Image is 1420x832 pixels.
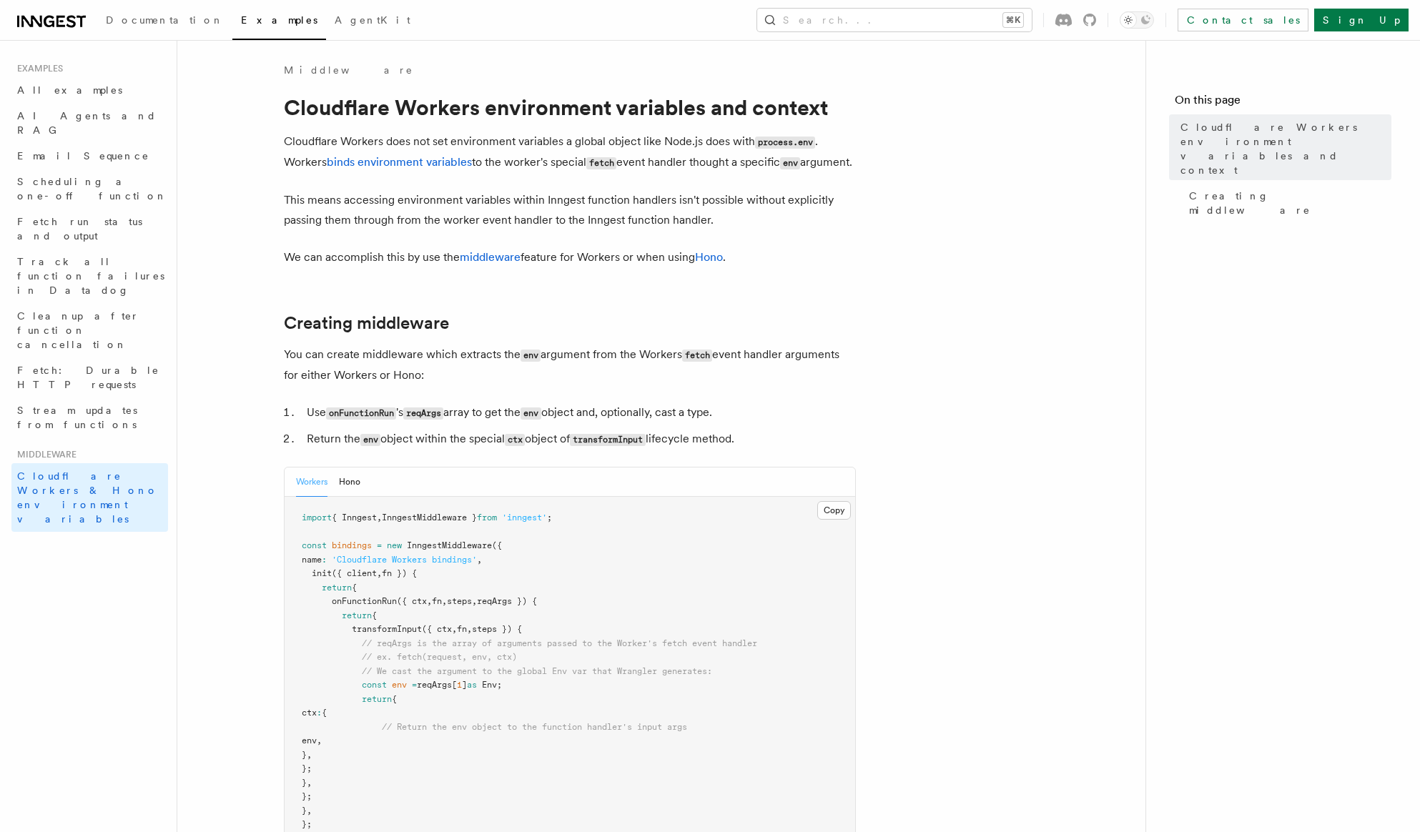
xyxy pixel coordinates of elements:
[472,596,477,606] span: ,
[302,778,307,788] span: }
[327,155,472,169] a: binds environment variables
[387,540,402,550] span: new
[332,596,397,606] span: onFunctionRun
[362,680,387,690] span: const
[362,666,712,676] span: // We cast the argument to the global Env var that Wrangler generates:
[447,596,472,606] span: steps
[352,624,422,634] span: transformInput
[322,708,327,718] span: {
[477,596,537,606] span: reqArgs }) {
[332,568,377,578] span: ({ client
[284,63,414,77] a: Middleware
[307,750,312,760] span: ,
[1178,9,1308,31] a: Contact sales
[360,434,380,446] code: env
[757,9,1032,31] button: Search...⌘K
[332,512,377,523] span: { Inngest
[586,157,616,169] code: fetch
[302,540,327,550] span: const
[362,638,757,648] span: // reqArgs is the array of arguments passed to the Worker's fetch event handler
[17,150,149,162] span: Email Sequence
[392,680,407,690] span: env
[467,624,472,634] span: ,
[1175,91,1391,114] h4: On this page
[1120,11,1154,29] button: Toggle dark mode
[11,303,168,357] a: Cleanup after function cancellation
[284,132,856,173] p: Cloudflare Workers does not set environment variables a global object like Node.js does with . Wo...
[11,463,168,532] a: Cloudflare Workers & Hono environment variables
[467,680,477,690] span: as
[482,680,497,690] span: Env
[497,680,502,690] span: ;
[477,512,497,523] span: from
[326,407,396,420] code: onFunctionRun
[17,84,122,96] span: All examples
[460,250,521,264] a: middleware
[457,680,462,690] span: 1
[11,143,168,169] a: Email Sequence
[422,624,452,634] span: ({ ctx
[317,736,322,746] span: ,
[352,583,357,593] span: {
[11,249,168,303] a: Track all function failures in Datadog
[570,434,645,446] code: transformInput
[377,512,382,523] span: ,
[382,512,477,523] span: InngestMiddleware }
[284,94,856,120] h1: Cloudflare Workers environment variables and context
[106,14,224,26] span: Documentation
[326,4,419,39] a: AgentKit
[11,397,168,437] a: Stream updates from functions
[755,137,815,149] code: process.env
[302,402,856,423] li: Use 's array to get the object and, optionally, cast a type.
[382,568,417,578] span: fn }) {
[547,512,552,523] span: ;
[302,763,312,773] span: };
[397,596,427,606] span: ({ ctx
[302,791,312,801] span: };
[302,819,312,829] span: };
[412,680,417,690] span: =
[477,555,482,565] span: ,
[382,722,687,732] span: // Return the env object to the function handler's input args
[362,652,517,662] span: // ex. fetch(request, env, ctx)
[332,555,477,565] span: 'Cloudflare Workers bindings'
[17,256,164,296] span: Track all function failures in Datadog
[284,247,856,267] p: We can accomplish this by use the feature for Workers or when using .
[1175,114,1391,183] a: Cloudflare Workers environment variables and context
[521,407,541,420] code: env
[17,310,139,350] span: Cleanup after function cancellation
[452,624,457,634] span: ,
[302,708,317,718] span: ctx
[302,429,856,450] li: Return the object within the special object of lifecycle method.
[11,209,168,249] a: Fetch run status and output
[502,512,547,523] span: 'inngest'
[284,345,856,385] p: You can create middleware which extracts the argument from the Workers event handler arguments fo...
[780,157,800,169] code: env
[17,110,157,136] span: AI Agents and RAG
[17,216,142,242] span: Fetch run status and output
[472,624,522,634] span: steps }) {
[1189,189,1391,217] span: Creating middleware
[417,680,457,690] span: reqArgs[
[407,540,492,550] span: InngestMiddleware
[457,624,467,634] span: fn
[11,357,168,397] a: Fetch: Durable HTTP requests
[17,365,159,390] span: Fetch: Durable HTTP requests
[284,190,856,230] p: This means accessing environment variables within Inngest function handlers isn't possible withou...
[241,14,317,26] span: Examples
[339,467,360,497] button: Hono
[11,77,168,103] a: All examples
[302,512,332,523] span: import
[372,610,377,620] span: {
[11,103,168,143] a: AI Agents and RAG
[462,680,467,690] span: ]
[695,250,723,264] a: Hono
[521,350,541,362] code: env
[307,778,312,788] span: ,
[682,350,712,362] code: fetch
[1003,13,1023,27] kbd: ⌘K
[403,407,443,420] code: reqArgs
[342,610,372,620] span: return
[505,434,525,446] code: ctx
[817,501,851,520] button: Copy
